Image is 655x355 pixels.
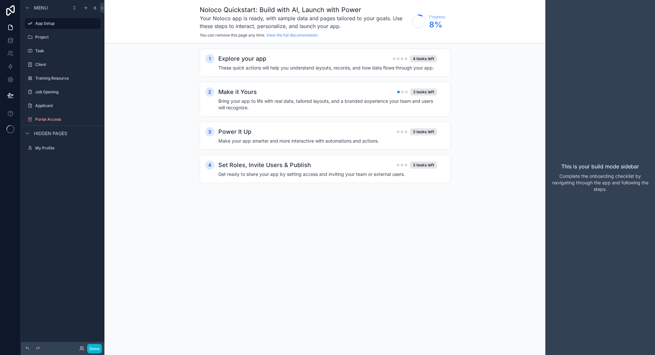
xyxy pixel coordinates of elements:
span: You can remove this page any time. [200,33,265,38]
button: Done [87,344,102,353]
p: This is your build mode sidebar [561,162,639,170]
a: Applicant [25,100,101,111]
p: Complete the onboarding checklist by navigating through the app and following the steps. [551,173,650,193]
a: Job Opening [25,87,101,97]
label: Project [35,35,99,40]
label: Job Opening [35,89,99,95]
span: Hidden pages [34,130,67,137]
label: Training Resource [35,76,99,81]
label: Client [35,62,99,67]
a: My Profile [25,143,101,153]
label: App Setup [35,21,97,26]
label: My Profile [35,146,99,151]
a: Project [25,32,101,42]
label: Task [35,48,99,54]
a: Task [25,46,101,56]
h3: Your Noloco app is ready, with sample data and pages tailored to your goals. Use these steps to i... [200,14,408,30]
label: Applicant [35,103,99,108]
a: Client [25,59,101,70]
a: Training Resource [25,73,101,84]
label: Portal Access [35,117,99,122]
span: 8 % [429,20,445,30]
a: Portal Access [25,114,101,125]
span: Progress [429,14,445,20]
span: Menu [34,5,48,11]
a: App Setup [25,18,101,29]
a: View the full documentation. [266,33,319,38]
h1: Noloco Quickstart: Build with AI, Launch with Power [200,5,408,14]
